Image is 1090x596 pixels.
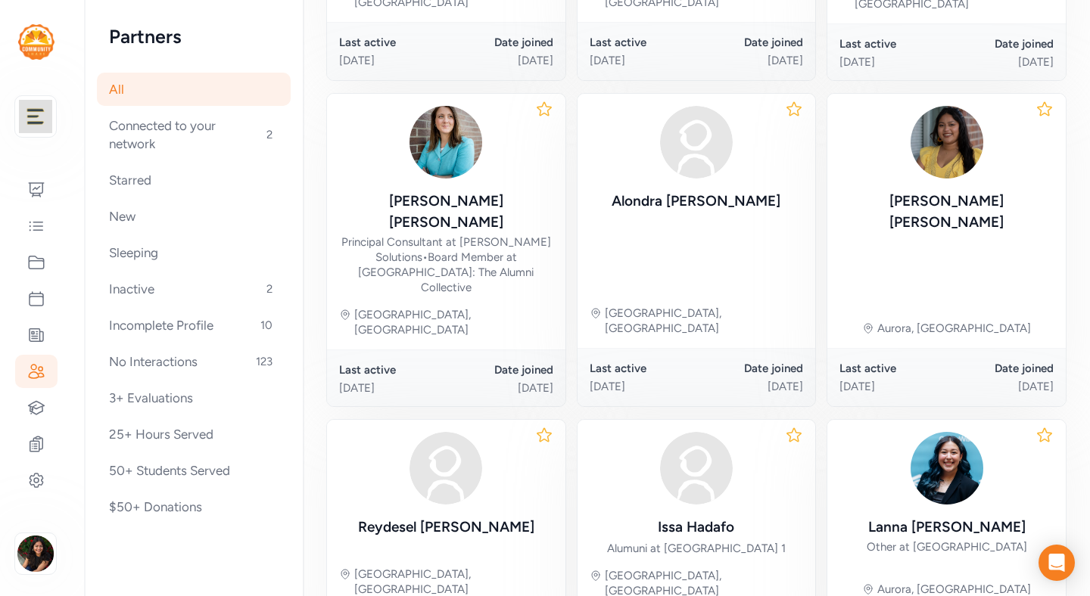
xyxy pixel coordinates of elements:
div: Other at [GEOGRAPHIC_DATA] [867,539,1027,554]
div: [DATE] [339,380,446,396]
div: [GEOGRAPHIC_DATA], [GEOGRAPHIC_DATA] [605,306,804,336]
img: avatar38fbb18c.svg [660,106,733,178]
div: [DATE] [446,53,553,68]
div: Starred [97,163,291,197]
div: Open Intercom Messenger [1039,545,1075,581]
div: Last active [590,35,696,50]
div: Last active [590,361,696,376]
div: [DATE] [696,379,803,394]
div: Incomplete Profile [97,309,291,342]
div: [DATE] [947,379,1054,394]
div: Aurora, [GEOGRAPHIC_DATA] [877,321,1031,336]
div: Sleeping [97,236,291,269]
div: [DATE] [590,53,696,68]
div: No Interactions [97,345,291,378]
span: 2 [260,126,279,144]
div: Principal Consultant at [PERSON_NAME] Solutions Board Member at [GEOGRAPHIC_DATA]: The Alumni Col... [339,234,553,295]
img: avatar38fbb18c.svg [660,432,733,504]
div: All [97,73,291,106]
img: logo [19,100,52,133]
span: 123 [250,352,279,371]
span: 2 [260,280,279,298]
div: [DATE] [446,380,553,396]
h2: Partners [109,24,279,48]
div: New [97,200,291,233]
div: Last active [839,361,946,376]
div: Date joined [696,35,803,50]
div: [PERSON_NAME] [PERSON_NAME] [839,191,1054,233]
img: avatar38fbb18c.svg [410,432,482,504]
span: • [422,250,428,264]
div: Alondra [PERSON_NAME] [612,191,780,212]
div: Lanna [PERSON_NAME] [868,517,1026,538]
div: Last active [339,35,446,50]
div: [DATE] [590,379,696,394]
div: Date joined [696,361,803,376]
div: Date joined [446,362,553,377]
img: 2fGZvnJQwOgp9wUTlY05 [911,106,983,178]
div: 50+ Students Served [97,454,291,487]
img: sgtonJAyQDGXkpjVJMsM [911,432,983,504]
div: Last active [839,36,946,51]
div: Reydesel [PERSON_NAME] [358,517,534,538]
img: AbXq0qqmQLW1Zp4DcPsG [410,106,482,178]
img: logo [18,24,54,60]
div: [DATE] [947,54,1054,70]
div: Issa Hadafo [658,517,734,538]
div: 3+ Evaluations [97,381,291,414]
div: [DATE] [696,53,803,68]
div: Last active [339,362,446,377]
div: 25+ Hours Served [97,418,291,451]
div: [DATE] [839,54,946,70]
div: Date joined [947,361,1054,376]
div: Date joined [947,36,1054,51]
div: Connected to your network [97,109,291,160]
div: Inactive [97,272,291,306]
div: Date joined [446,35,553,50]
div: [PERSON_NAME] [PERSON_NAME] [339,191,553,233]
div: Alumuni at [GEOGRAPHIC_DATA] 1 [607,541,786,556]
div: [DATE] [339,53,446,68]
div: $50+ Donations [97,490,291,523]
div: [GEOGRAPHIC_DATA], [GEOGRAPHIC_DATA] [354,307,553,337]
span: 10 [254,316,279,334]
div: [DATE] [839,379,946,394]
